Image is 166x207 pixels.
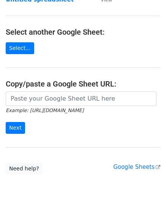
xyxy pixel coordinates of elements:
[6,42,34,54] a: Select...
[6,122,25,134] input: Next
[6,79,160,88] h4: Copy/paste a Google Sheet URL:
[6,27,160,37] h4: Select another Google Sheet:
[128,170,166,207] iframe: Chat Widget
[6,163,43,175] a: Need help?
[6,108,84,113] small: Example: [URL][DOMAIN_NAME]
[6,91,157,106] input: Paste your Google Sheet URL here
[113,164,160,170] a: Google Sheets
